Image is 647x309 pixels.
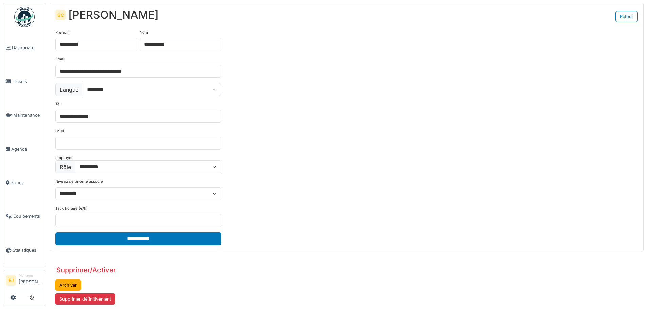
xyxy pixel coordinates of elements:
[55,206,88,211] label: Taux horaire (€/h)
[11,146,43,152] span: Agenda
[6,275,16,286] li: BJ
[3,31,46,64] a: Dashboard
[3,166,46,199] a: Zones
[11,179,43,186] span: Zones
[14,7,35,27] img: Badge_color-CXgf-gQk.svg
[19,273,43,288] li: [PERSON_NAME]
[55,10,66,20] div: GC
[55,101,62,107] label: Tél.
[13,112,43,118] span: Maintenance
[3,98,46,132] a: Maintenance
[13,78,43,85] span: Tickets
[3,64,46,98] a: Tickets
[55,160,75,173] label: Rôle
[68,8,159,21] div: [PERSON_NAME]
[56,266,116,274] h3: Supprimer/Activer
[55,56,65,62] label: Email
[615,11,638,22] a: Retour
[55,179,103,185] label: Niveau de priorité associé
[3,199,46,233] a: Équipements
[19,273,43,278] div: Manager
[6,273,43,289] a: BJ Manager[PERSON_NAME]
[3,233,46,267] a: Statistiques
[55,293,115,305] button: Supprimer définitivement
[55,128,64,134] label: GSM
[140,30,148,35] label: Nom
[13,213,43,219] span: Équipements
[55,83,83,96] label: Langue
[55,30,221,245] form: employee
[12,44,43,51] span: Dashboard
[55,279,81,291] button: Archiver
[55,30,70,35] label: Prénom
[13,247,43,253] span: Statistiques
[3,132,46,166] a: Agenda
